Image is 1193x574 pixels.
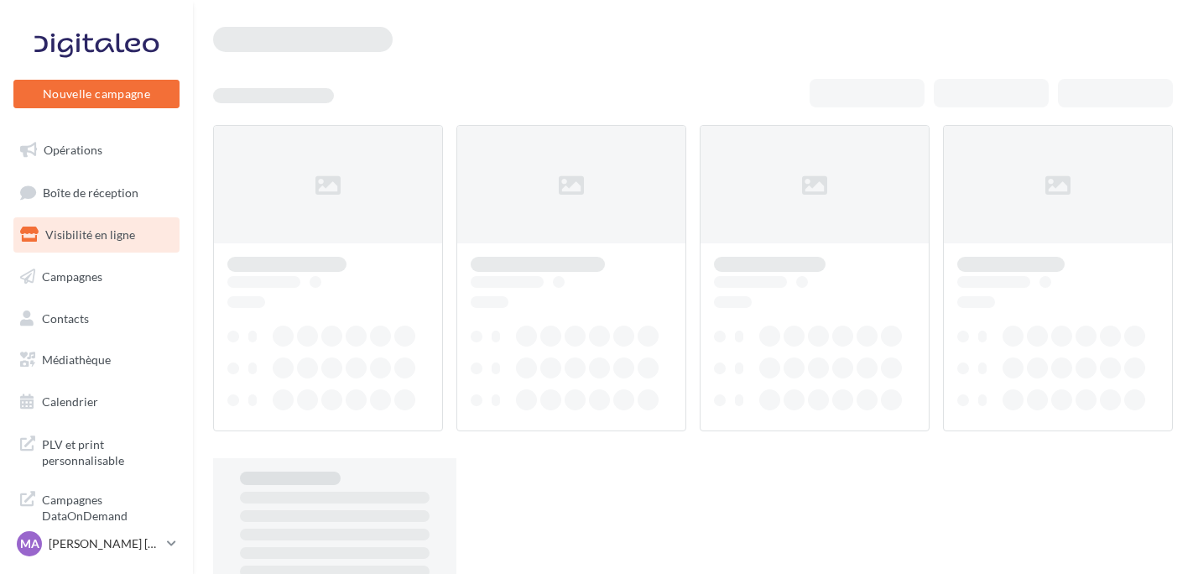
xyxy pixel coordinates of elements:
a: Boîte de réception [10,175,183,211]
a: Opérations [10,133,183,168]
a: PLV et print personnalisable [10,426,183,476]
a: Visibilité en ligne [10,217,183,253]
a: MA [PERSON_NAME] [PERSON_NAME] [13,528,180,560]
a: Campagnes DataOnDemand [10,482,183,531]
span: PLV et print personnalisable [42,433,173,469]
button: Nouvelle campagne [13,80,180,108]
a: Contacts [10,301,183,337]
span: Médiathèque [42,352,111,367]
a: Médiathèque [10,342,183,378]
a: Calendrier [10,384,183,420]
span: Opérations [44,143,102,157]
span: Contacts [42,310,89,325]
span: Visibilité en ligne [45,227,135,242]
a: Campagnes [10,259,183,295]
span: MA [20,535,39,552]
span: Calendrier [42,394,98,409]
p: [PERSON_NAME] [PERSON_NAME] [49,535,160,552]
span: Boîte de réception [43,185,138,199]
span: Campagnes [42,269,102,284]
span: Campagnes DataOnDemand [42,488,173,524]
